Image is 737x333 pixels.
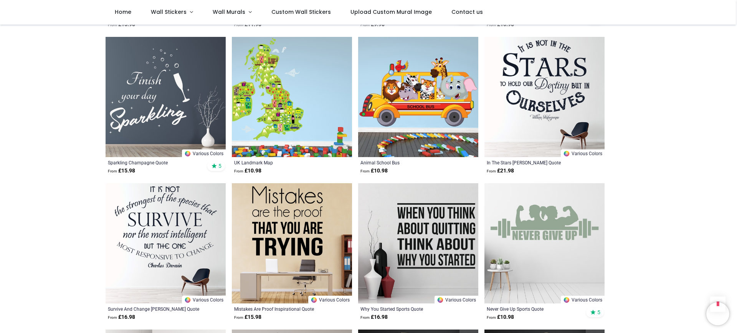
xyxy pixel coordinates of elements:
img: UK Landmark Map Wall Sticker [232,37,352,157]
span: Home [115,8,131,16]
strong: £ 10.98 [360,167,388,175]
img: In The Stars William Shakespeare Quote Wall Sticker [484,37,605,157]
a: Various Colors [308,296,352,303]
span: From [108,23,117,27]
span: Wall Murals [213,8,245,16]
span: From [487,23,496,27]
a: Why You Started Sports Quote [360,306,453,312]
img: Color Wheel [184,150,191,157]
strong: £ 15.98 [108,167,135,175]
span: From [487,315,496,320]
a: Various Colors [435,296,478,303]
strong: £ 10.98 [234,167,261,175]
span: From [360,169,370,173]
img: Color Wheel [563,297,570,303]
a: Never Give Up Sports Quote [487,306,579,312]
strong: £ 16.98 [360,313,388,321]
img: Mistakes Are Proof Inspirational Quote Wall Sticker [232,183,352,303]
img: Color Wheel [437,297,444,303]
strong: £ 15.98 [234,313,261,321]
img: Animal School Bus Wall Sticker [358,37,478,157]
span: From [234,169,243,173]
a: Various Colors [561,296,605,303]
a: Animal School Bus [360,159,453,166]
span: 5 [218,162,221,169]
span: From [234,23,243,27]
img: Survive And Change Charles Darwin Quote Wall Sticker [106,183,226,303]
a: Mistakes Are Proof Inspirational Quote [234,306,327,312]
span: From [108,315,117,320]
img: Color Wheel [311,297,317,303]
a: In The Stars [PERSON_NAME] Quote [487,159,579,166]
img: Why You Started Sports Quote Wall Sticker [358,183,478,303]
span: From [360,315,370,320]
strong: £ 10.98 [487,313,514,321]
a: Various Colors [182,296,226,303]
a: UK Landmark Map [234,159,327,166]
a: Survive And Change [PERSON_NAME] Quote [108,306,200,312]
span: From [234,315,243,320]
span: Contact us [451,8,483,16]
span: 5 [597,309,600,316]
img: Color Wheel [184,297,191,303]
span: Wall Stickers [151,8,187,16]
strong: £ 16.98 [108,313,135,321]
img: Color Wheel [563,150,570,157]
a: Various Colors [561,149,605,157]
img: Sparkling Champagne Quote Wall Sticker [106,37,226,157]
a: Various Colors [182,149,226,157]
img: Never Give Up Sports Quote Wall Sticker - Mod5 [484,183,605,303]
a: Sparkling Champagne Quote [108,159,200,166]
span: From [487,169,496,173]
span: Custom Wall Stickers [271,8,331,16]
span: From [108,169,117,173]
strong: £ 21.98 [487,167,514,175]
span: Upload Custom Mural Image [350,8,432,16]
span: From [360,23,370,27]
iframe: Brevo live chat [706,302,729,325]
